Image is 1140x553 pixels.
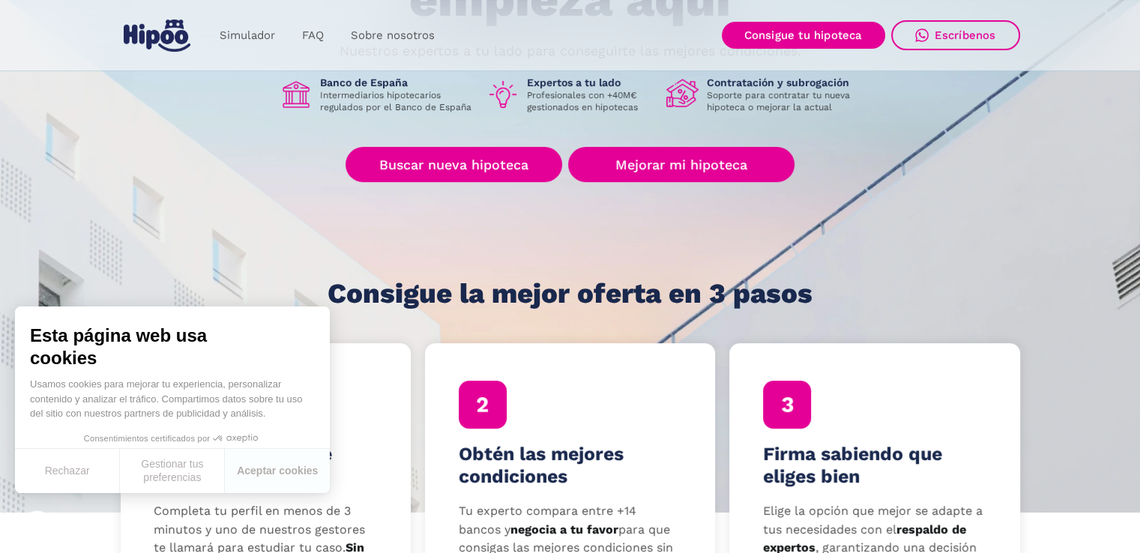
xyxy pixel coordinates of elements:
strong: negocia a tu favor [510,522,618,537]
a: home [121,13,194,58]
h4: Firma sabiendo que eliges bien [763,443,986,488]
p: Profesionales con +40M€ gestionados en hipotecas [527,89,654,113]
a: Sobre nosotros [337,21,448,50]
a: Simulador [206,21,289,50]
h1: Consigue la mejor oferta en 3 pasos [328,279,812,309]
h4: Obtén las mejores condiciones [459,443,682,488]
h1: Expertos a tu lado [527,76,654,89]
a: Consigue tu hipoteca [722,22,885,49]
a: Mejorar mi hipoteca [568,147,794,182]
a: Buscar nueva hipoteca [346,147,562,182]
h1: Contratación y subrogación [707,76,861,89]
div: Escríbenos [935,28,996,42]
p: Soporte para contratar tu nueva hipoteca o mejorar la actual [707,89,861,113]
a: FAQ [289,21,337,50]
p: Intermediarios hipotecarios regulados por el Banco de España [320,89,474,113]
h1: Banco de España [320,76,474,89]
a: Escríbenos [891,20,1020,50]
